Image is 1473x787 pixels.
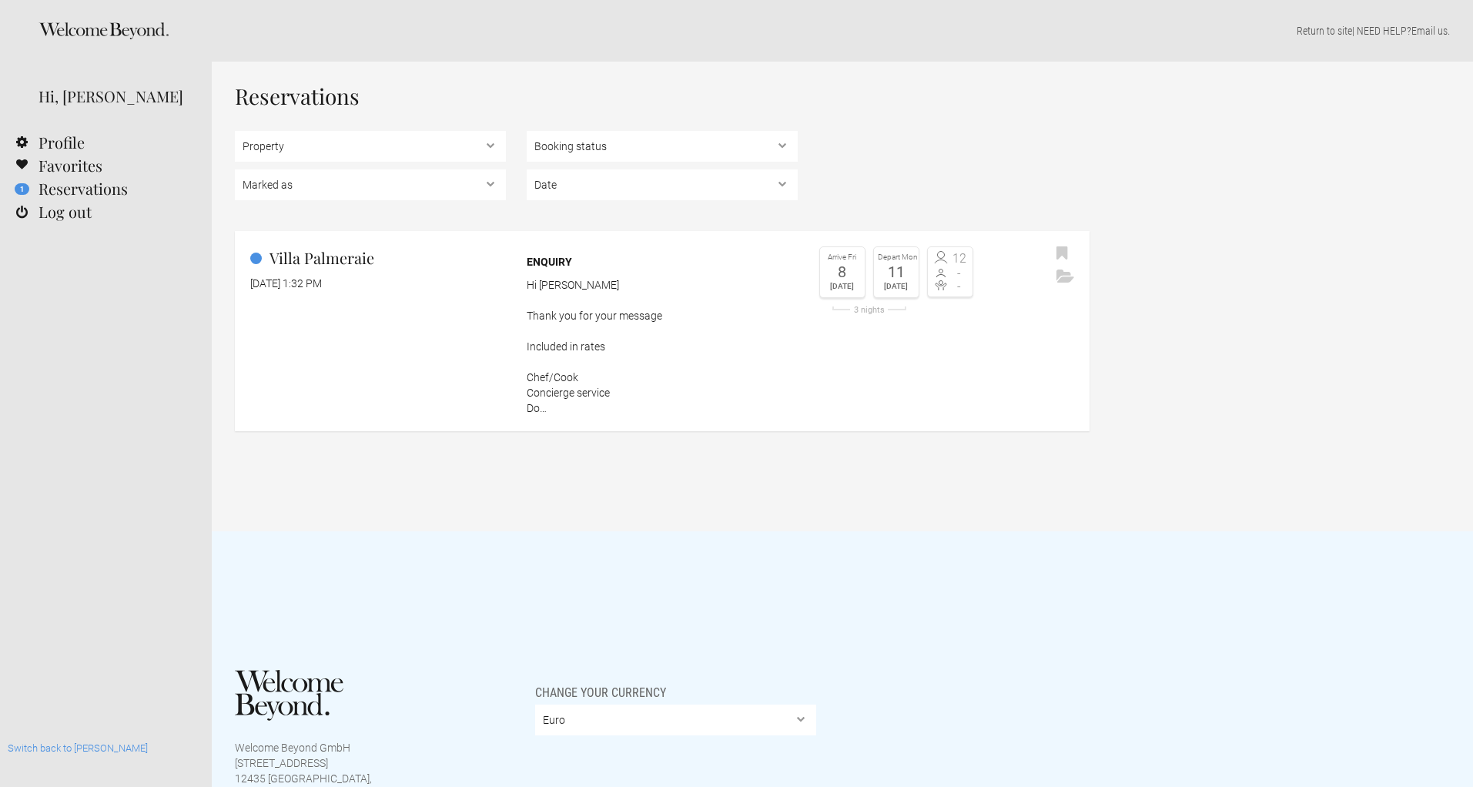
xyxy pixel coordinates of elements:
button: Archive [1053,266,1078,289]
span: Change your currency [535,670,666,701]
span: - [950,267,969,280]
select: , , [527,131,798,162]
select: Change your currency [535,705,817,735]
img: Welcome Beyond [235,670,343,721]
flynt-date-display: [DATE] 1:32 PM [250,277,322,290]
select: , , , [235,169,506,200]
div: Depart Mon [878,251,915,264]
span: - [950,280,969,293]
div: Hi, [PERSON_NAME] [38,85,189,108]
a: Email us [1411,25,1448,37]
div: [DATE] [878,280,915,293]
div: Enquiry [527,254,798,270]
div: Arrive Fri [824,251,861,264]
p: | NEED HELP? . [235,23,1450,39]
div: [DATE] [824,280,861,293]
h2: Villa Palmeraie [250,246,506,270]
a: Villa Palmeraie [DATE] 1:32 PM Enquiry Hi [PERSON_NAME] Thank you for your message Included in ra... [235,231,1090,431]
select: , [527,169,798,200]
a: Return to site [1297,25,1352,37]
flynt-notification-badge: 1 [15,183,29,195]
button: Bookmark [1053,243,1072,266]
div: 8 [824,264,861,280]
p: Hi [PERSON_NAME] Thank you for your message Included in rates Chef/Cook Concierge service Do… [527,277,798,416]
span: 12 [950,253,969,265]
h1: Reservations [235,85,1090,108]
div: 3 nights [819,306,919,314]
a: Switch back to [PERSON_NAME] [8,742,148,754]
div: 11 [878,264,915,280]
